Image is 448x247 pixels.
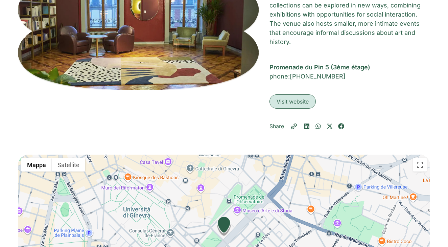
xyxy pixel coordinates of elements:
[327,123,333,129] div: Share on x-twitter
[269,63,430,72] div: Promenade du Pin 5 (3ème étage)
[217,216,231,236] div: Promenade du Pin 5 (3ème étage)
[269,122,284,130] p: Share
[290,73,346,80] a: [PHONE_NUMBER]
[21,158,52,172] button: Mostra cartina stradale
[52,158,85,172] button: Mostra immagini satellitari
[269,94,316,109] a: Visit website
[413,158,427,172] button: Attiva/disattiva vista schermo intero
[338,123,344,129] div: Share on facebook
[315,123,321,129] div: Share on whatsapp
[269,72,430,81] h2: phone:
[304,123,310,129] div: Share on linkedin
[277,97,309,106] span: Visit website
